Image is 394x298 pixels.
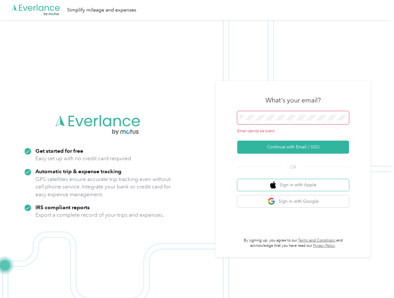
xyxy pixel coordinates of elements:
p: Easy set up with no credit card required [35,155,131,162]
div: Simplify mileage and expenses [67,6,136,14]
button: google logoSign in with Google [237,195,349,207]
p: GPS satellites ensure accurate trip tracking even without cell phone service. Integrate your bank... [35,175,171,198]
button: Continue with Email / SSO [237,141,349,154]
span: OR [282,164,304,170]
h3: What's your email? [265,96,321,105]
strong: Get started for free [35,147,83,154]
p: Export a complete record of your trips and expenses. [35,211,164,219]
p: By signing up, you agree to our and acknowledge that you have read our . [237,238,349,249]
img: google logo [268,197,275,205]
a: Privacy Policy [313,243,335,248]
div: Email cannot be blank [237,129,349,134]
strong: IRS compliant reports [35,204,90,210]
strong: Automatic trip & expense tracking [35,168,121,174]
button: apple logoSign in with Apple [237,179,349,191]
a: Terms and Conditions [298,238,335,243]
img: apple logo [270,181,276,189]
